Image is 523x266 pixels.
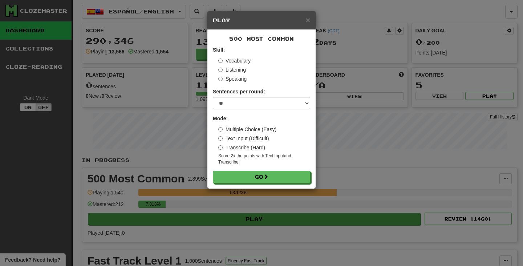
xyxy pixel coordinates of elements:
label: Sentences per round: [213,88,265,95]
input: Text Input (Difficult) [218,136,223,141]
label: Transcribe (Hard) [218,144,265,151]
button: Go [213,171,310,183]
input: Vocabulary [218,59,223,63]
span: × [306,16,310,24]
button: Close [306,16,310,24]
input: Listening [218,68,223,72]
input: Transcribe (Hard) [218,145,223,150]
label: Multiple Choice (Easy) [218,126,276,133]
input: Multiple Choice (Easy) [218,127,223,132]
label: Listening [218,66,246,73]
input: Speaking [218,77,223,81]
span: 500 Most Common [229,36,294,42]
label: Text Input (Difficult) [218,135,269,142]
label: Speaking [218,75,247,82]
label: Vocabulary [218,57,251,64]
strong: Mode: [213,116,228,121]
small: Score 2x the points with Text Input and Transcribe ! [218,153,310,165]
strong: Skill: [213,47,225,53]
h5: Play [213,17,310,24]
